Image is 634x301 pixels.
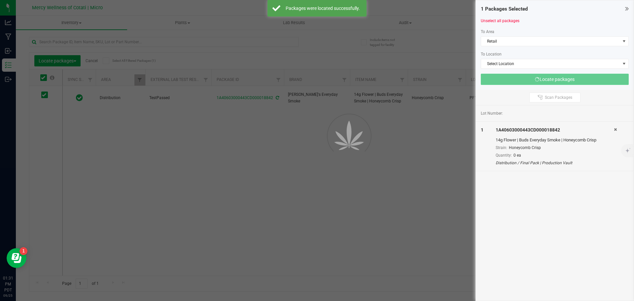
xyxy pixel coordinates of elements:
span: Select Location [481,59,620,68]
span: 0 ea [513,153,521,158]
span: To Location [481,52,502,56]
span: To Area [481,29,494,34]
span: Strain: [496,145,507,150]
a: Unselect all packages [481,19,519,23]
button: Scan Packages [529,93,581,102]
span: Honeycomb Crisp [509,145,541,150]
span: Retail [481,37,620,46]
iframe: Resource center [7,248,26,268]
span: Quantity: [496,153,512,158]
iframe: Resource center unread badge [19,247,27,255]
div: 14g Flower | Buds Everyday Smoke | Honeycomb Crisp [496,137,614,143]
span: Lot Number: [481,110,503,116]
button: Locate packages [481,74,629,85]
div: Distribution / Final Pack | Production Vault [496,160,614,166]
div: 1A40603000443CD000018842 [496,127,614,133]
div: Packages were located successfully. [284,5,362,12]
span: 1 [481,127,483,132]
span: Scan Packages [545,95,572,100]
